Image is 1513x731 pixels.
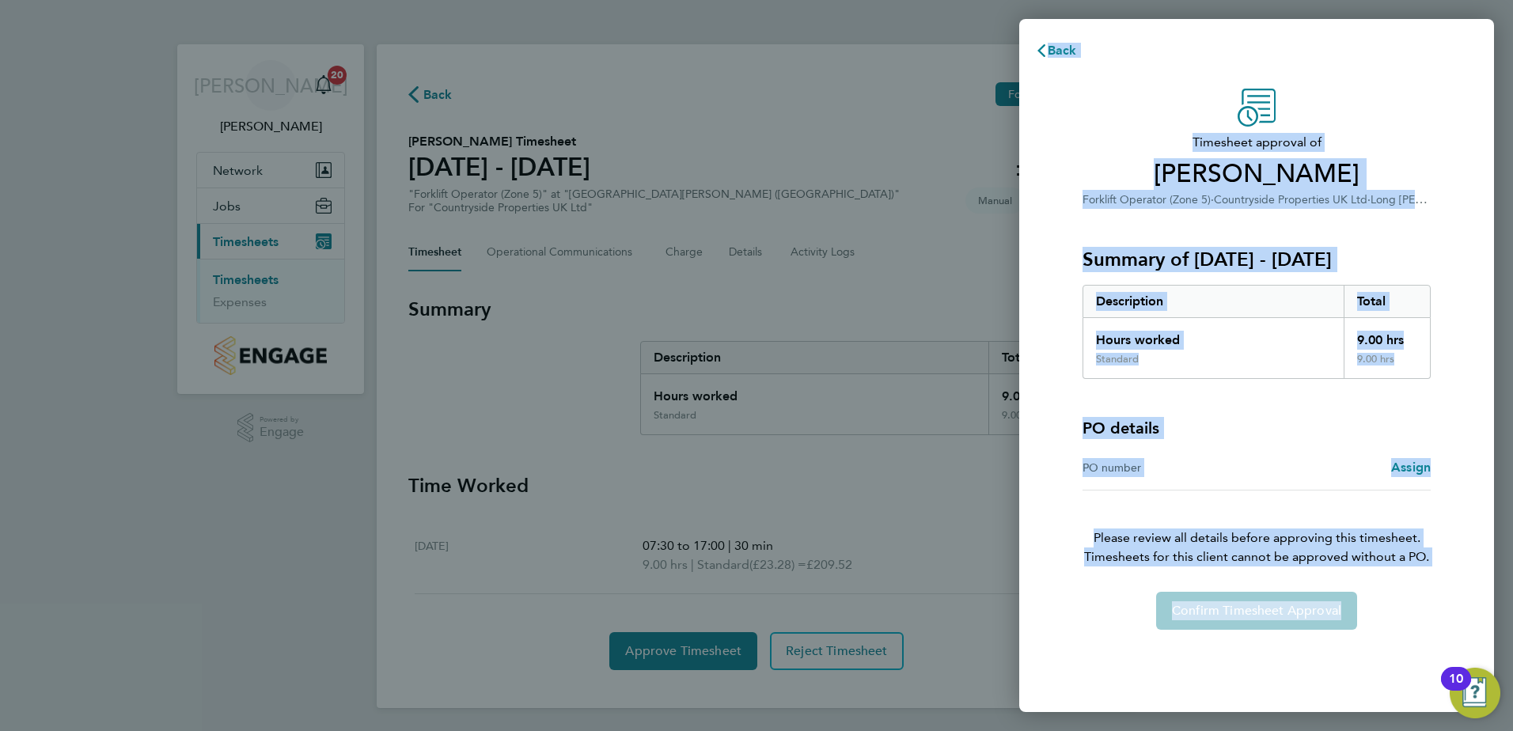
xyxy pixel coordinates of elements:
[1083,133,1431,152] span: Timesheet approval of
[1096,353,1139,365] div: Standard
[1083,318,1344,353] div: Hours worked
[1391,458,1431,477] a: Assign
[1083,193,1211,206] span: Forklift Operator (Zone 5)
[1064,547,1450,566] span: Timesheets for this client cannot be approved without a PO.
[1449,679,1463,699] div: 10
[1391,460,1431,475] span: Assign
[1019,35,1093,66] button: Back
[1344,318,1431,353] div: 9.00 hrs
[1083,247,1431,272] h3: Summary of [DATE] - [DATE]
[1064,490,1450,566] p: Please review all details before approving this timesheet.
[1083,286,1344,317] div: Description
[1083,417,1159,439] h4: PO details
[1211,193,1214,206] span: ·
[1344,286,1431,317] div: Total
[1048,43,1077,58] span: Back
[1450,668,1500,718] button: Open Resource Center, 10 new notifications
[1083,458,1257,477] div: PO number
[1214,193,1367,206] span: Countryside Properties UK Ltd
[1344,353,1431,378] div: 9.00 hrs
[1083,158,1431,190] span: [PERSON_NAME]
[1083,285,1431,379] div: Summary of 22 - 28 Sep 2025
[1367,193,1371,206] span: ·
